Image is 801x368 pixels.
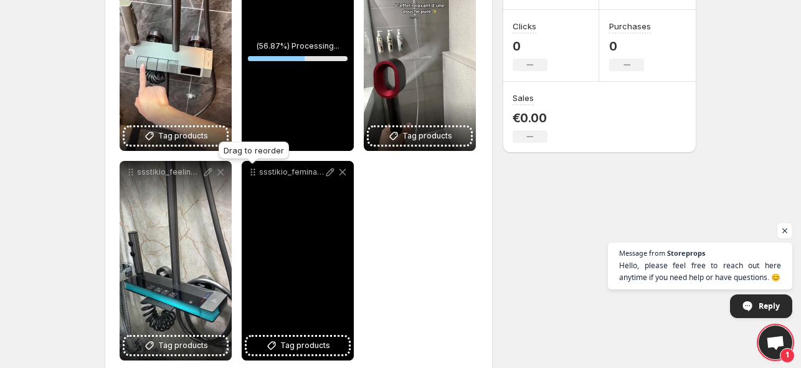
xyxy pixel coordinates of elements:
[247,337,349,354] button: Tag products
[242,161,354,361] div: ssstikio_feminazenfrance_1759003130741Tag products
[280,339,330,352] span: Tag products
[609,39,651,54] p: 0
[125,127,227,145] button: Tag products
[513,39,547,54] p: 0
[513,110,547,125] p: €0.00
[125,337,227,354] button: Tag products
[137,167,202,177] p: ssstikio_feelingrun_laserwelding_1759003277088
[513,20,536,32] h3: Clicks
[619,249,665,256] span: Message from
[120,161,232,361] div: ssstikio_feelingrun_laserwelding_1759003277088Tag products
[513,92,534,104] h3: Sales
[759,295,780,317] span: Reply
[780,348,795,363] span: 1
[667,249,705,256] span: Storeprops
[619,259,781,283] span: Hello, please feel free to reach out here anytime if you need help or have questions. 😊
[158,339,208,352] span: Tag products
[259,167,324,177] p: ssstikio_feminazenfrance_1759003130741
[369,127,471,145] button: Tag products
[158,130,208,142] span: Tag products
[402,130,452,142] span: Tag products
[609,20,651,32] h3: Purchases
[759,326,792,359] div: Open chat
